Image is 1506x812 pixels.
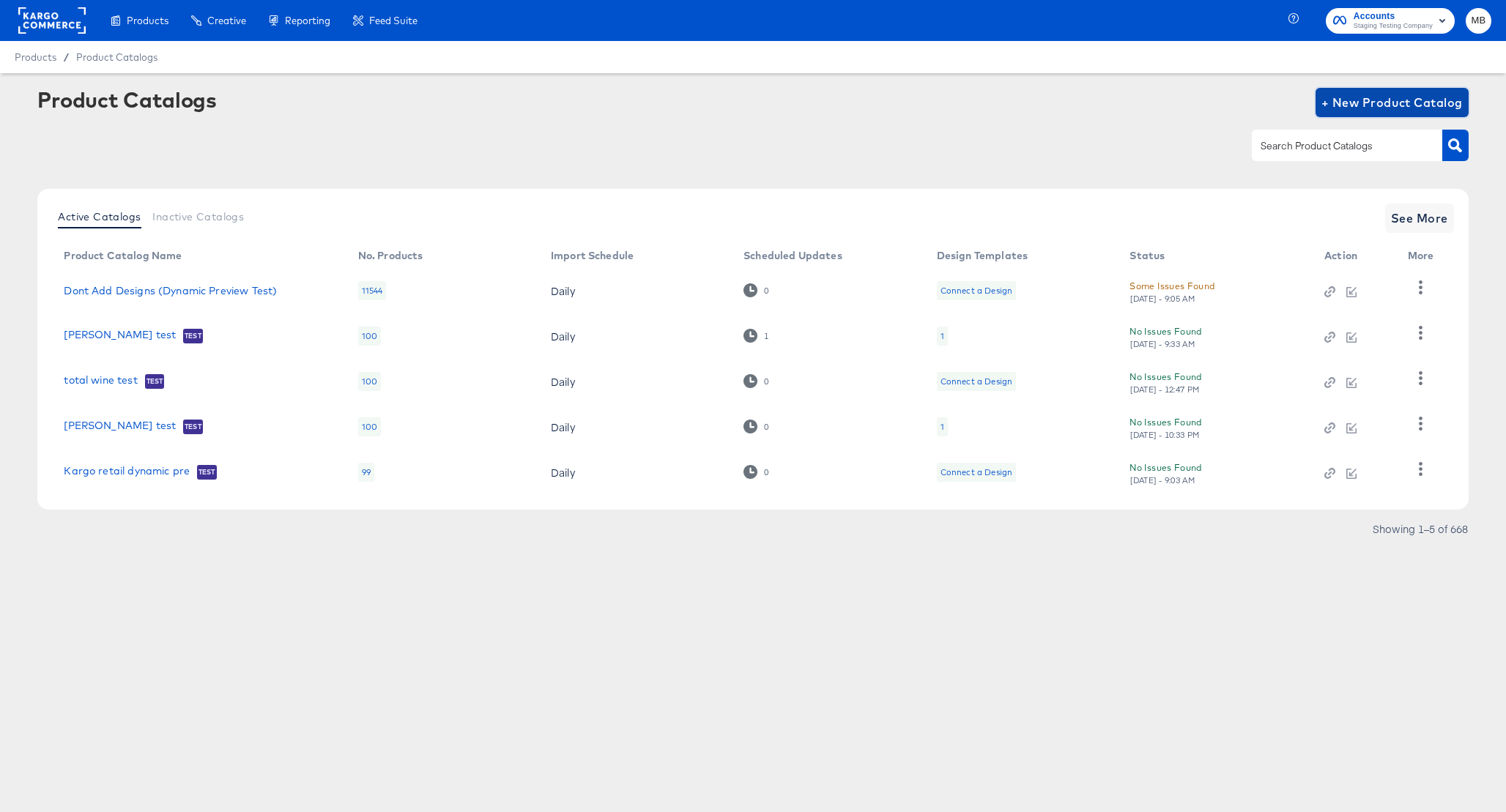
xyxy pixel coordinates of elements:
[15,51,56,63] span: Products
[369,15,418,26] span: Feed Suite
[763,331,769,341] div: 1
[1129,294,1195,304] div: [DATE] - 9:05 AM
[1472,12,1485,29] span: MB
[64,250,182,261] div: Product Catalog Name
[937,372,1016,391] div: Connect a Design
[1466,8,1491,34] button: MB
[64,285,277,297] a: Dont Add Designs (Dynamic Preview Test)
[743,420,769,433] div: 0
[64,420,176,434] a: [PERSON_NAME] test
[1396,245,1452,268] th: More
[743,465,769,479] div: 0
[358,250,423,261] div: No. Products
[743,283,769,297] div: 0
[183,421,203,433] span: Test
[941,466,1012,478] div: Connect a Design
[1354,21,1433,32] span: Staging Testing Company
[358,281,387,300] div: 11544
[183,330,203,342] span: Test
[37,88,216,111] div: Product Catalogs
[1129,278,1214,294] div: Some Issues Found
[763,422,769,432] div: 0
[152,211,244,223] span: Inactive Catalogs
[1326,8,1455,34] button: AccountsStaging Testing Company
[64,465,190,480] a: Kargo retail dynamic pre
[76,51,157,63] a: Product Catalogs
[1129,278,1214,304] button: Some Issues Found[DATE] - 9:05 AM
[763,467,769,477] div: 0
[539,450,732,495] td: Daily
[941,330,944,342] div: 1
[941,421,944,433] div: 1
[145,376,165,387] span: Test
[56,51,76,63] span: /
[197,466,217,478] span: Test
[127,15,168,26] span: Products
[1313,245,1396,268] th: Action
[64,374,137,389] a: total wine test
[1118,245,1313,268] th: Status
[1372,524,1469,534] div: Showing 1–5 of 668
[941,376,1012,387] div: Connect a Design
[743,329,769,343] div: 1
[743,250,842,261] div: Scheduled Updates
[207,15,246,26] span: Creative
[285,15,330,26] span: Reporting
[763,376,769,387] div: 0
[58,211,141,223] span: Active Catalogs
[1391,208,1448,228] span: See More
[358,372,381,391] div: 100
[743,374,769,388] div: 0
[1321,92,1463,113] span: + New Product Catalog
[1258,138,1414,154] input: Search Product Catalogs
[64,329,176,343] a: [PERSON_NAME] test
[1385,204,1454,233] button: See More
[937,463,1016,482] div: Connect a Design
[539,313,732,359] td: Daily
[551,250,634,261] div: Import Schedule
[937,250,1028,261] div: Design Templates
[358,327,381,346] div: 100
[937,281,1016,300] div: Connect a Design
[539,359,732,404] td: Daily
[763,286,769,296] div: 0
[358,417,381,436] div: 100
[941,285,1012,297] div: Connect a Design
[937,327,948,346] div: 1
[937,417,948,436] div: 1
[539,268,732,313] td: Daily
[539,404,732,450] td: Daily
[1316,88,1469,117] button: + New Product Catalog
[358,463,374,482] div: 99
[1354,9,1433,24] span: Accounts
